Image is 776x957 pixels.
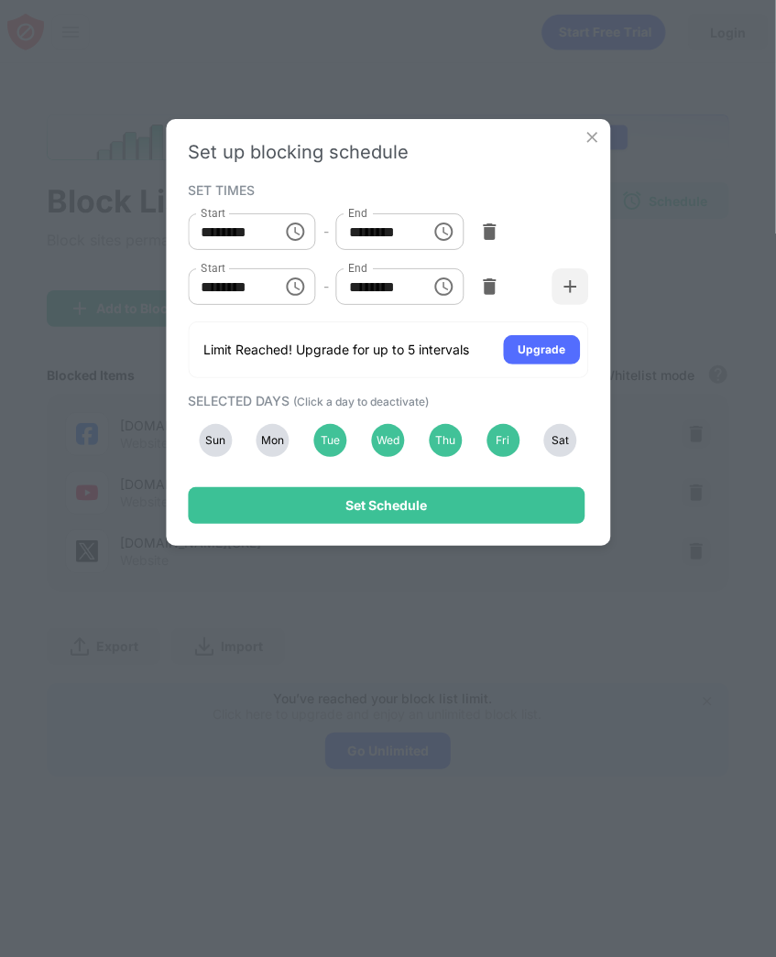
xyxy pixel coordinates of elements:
div: Set Schedule [345,498,427,513]
div: Sun [199,424,232,457]
button: Choose time, selected time is 11:00 PM [426,268,463,305]
label: End [349,260,368,276]
label: Start [201,260,224,276]
label: Start [201,205,224,221]
div: - [323,222,329,242]
div: Wed [371,424,404,457]
span: (Click a day to deactivate) [293,395,429,408]
button: Choose time, selected time is 8:00 AM [278,213,314,250]
button: Choose time, selected time is 9:00 PM [278,268,314,305]
div: Upgrade [518,341,565,359]
div: Limit Reached! Upgrade for up to 5 intervals [203,341,469,359]
div: Sat [544,424,577,457]
div: Tue [314,424,347,457]
div: - [323,277,329,297]
button: Choose time, selected time is 5:30 PM [426,213,463,250]
div: Thu [429,424,462,457]
div: SET TIMES [188,182,584,197]
div: Fri [486,424,519,457]
img: x-button.svg [583,128,601,147]
div: Set up blocking schedule [188,141,588,163]
label: End [349,205,368,221]
div: Mon [257,424,290,457]
div: SELECTED DAYS [188,393,584,408]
